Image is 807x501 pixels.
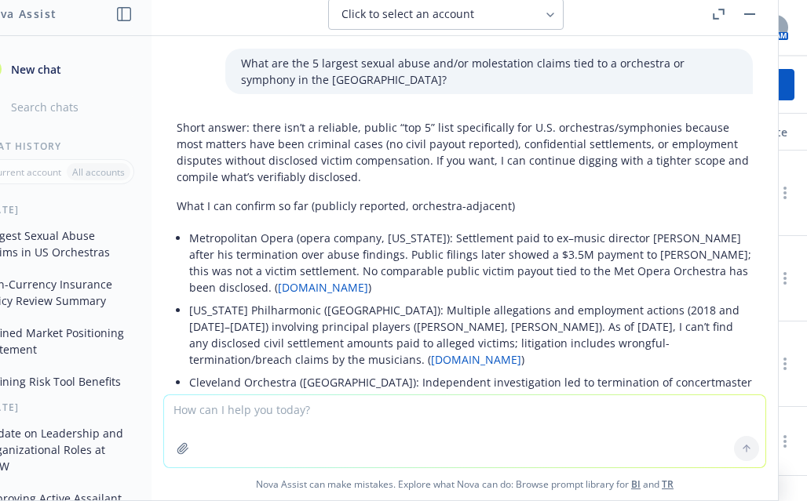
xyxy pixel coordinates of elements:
[662,477,674,491] a: TR
[278,280,368,295] a: [DOMAIN_NAME]
[189,371,753,427] li: Cleveland Orchestra ([GEOGRAPHIC_DATA]): Independent investigation led to termination of concertm...
[177,119,753,185] p: Short answer: there isn’t a reliable, public “top 5” list specifically for U.S. orchestras/sympho...
[177,198,753,214] p: What I can confirm so far (publicly reported, orchestra-adjacent)
[341,6,474,22] span: Click to select an account
[189,227,753,299] li: Metropolitan Opera (opera company, [US_STATE]): Settlement paid to ex–music director [PERSON_NAME...
[189,299,753,371] li: [US_STATE] Philharmonic ([GEOGRAPHIC_DATA]): Multiple allegations and employment actions (2018 an...
[158,468,772,500] span: Nova Assist can make mistakes. Explore what Nova can do: Browse prompt library for and
[631,477,641,491] a: BI
[72,165,125,179] p: All accounts
[8,96,133,118] input: Search chats
[431,352,521,367] a: [DOMAIN_NAME]
[8,61,61,78] span: New chat
[241,55,737,88] p: What are the 5 largest sexual abuse and/or molestation claims tied to a orchestra or symphony in ...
